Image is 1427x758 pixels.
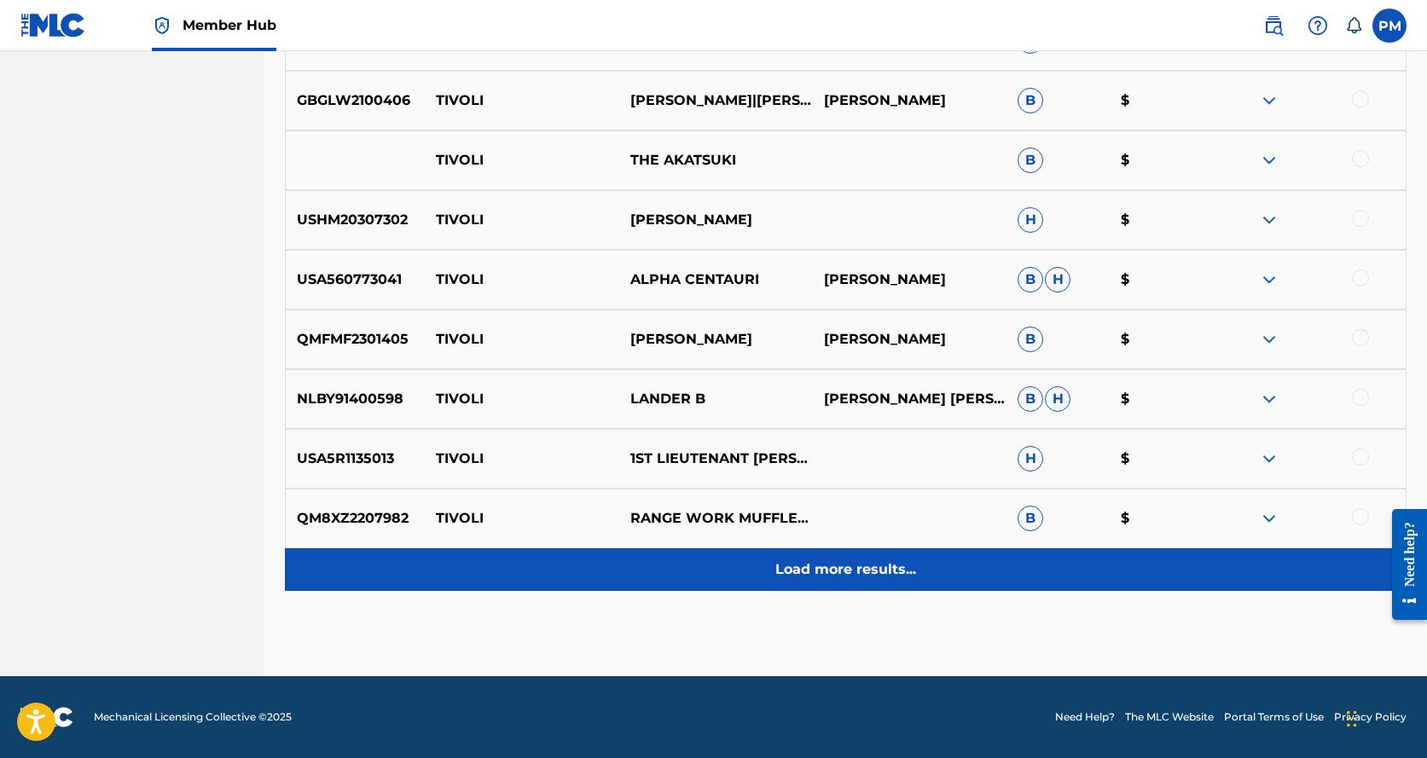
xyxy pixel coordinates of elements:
p: ALPHA CENTAURI [618,269,812,290]
img: expand [1259,448,1279,469]
p: 1ST LIEUTENANT [PERSON_NAME] [618,448,812,469]
span: B [1018,267,1043,292]
span: Mechanical Licensing Collective © 2025 [94,709,292,725]
p: [PERSON_NAME] [813,90,1006,111]
span: H [1018,446,1043,472]
p: USHM20307302 [286,210,425,230]
p: [PERSON_NAME] [813,329,1006,350]
a: Privacy Policy [1334,709,1407,725]
p: USA5R1135013 [286,448,425,469]
p: USA560773041 [286,269,425,290]
span: H [1045,386,1070,412]
p: TIVOLI [425,150,618,171]
img: expand [1259,210,1279,230]
img: logo [20,707,73,727]
p: $ [1109,389,1211,409]
a: Need Help? [1055,709,1115,725]
p: $ [1109,448,1211,469]
a: Public Search [1256,9,1291,43]
p: TIVOLI [425,210,618,230]
p: TIVOLI [425,448,618,469]
p: TIVOLI [425,508,618,529]
img: expand [1259,329,1279,350]
p: $ [1109,508,1211,529]
p: TIVOLI [425,90,618,111]
img: search [1263,15,1284,36]
p: $ [1109,150,1211,171]
iframe: Chat Widget [1342,676,1427,758]
p: NLBY91400598 [286,389,425,409]
div: Notifications [1345,17,1362,34]
div: User Menu [1372,9,1407,43]
span: Member Hub [183,15,276,35]
img: expand [1259,90,1279,111]
a: Portal Terms of Use [1224,709,1324,725]
span: B [1018,386,1043,412]
p: [PERSON_NAME] [618,210,812,230]
p: Load more results... [775,559,916,580]
img: MLC Logo [20,13,86,38]
p: $ [1109,210,1211,230]
p: RANGE WORK MUFFLERS [618,508,812,529]
span: B [1018,327,1043,352]
p: $ [1109,329,1211,350]
p: THE AKATSUKI [618,150,812,171]
span: B [1018,148,1043,173]
img: expand [1259,389,1279,409]
div: Help [1301,9,1335,43]
a: The MLC Website [1125,709,1214,725]
img: expand [1259,269,1279,290]
p: $ [1109,269,1211,290]
p: QM8XZ2207982 [286,508,425,529]
img: expand [1259,508,1279,529]
p: [PERSON_NAME] [PERSON_NAME] [813,389,1006,409]
p: [PERSON_NAME] [618,329,812,350]
img: help [1308,15,1328,36]
p: TIVOLI [425,329,618,350]
p: TIVOLI [425,269,618,290]
p: [PERSON_NAME] [813,269,1006,290]
iframe: Resource Center [1379,496,1427,634]
p: [PERSON_NAME]|[PERSON_NAME] [618,90,812,111]
img: Top Rightsholder [152,15,172,36]
img: expand [1259,150,1279,171]
p: $ [1109,90,1211,111]
p: QMFMF2301405 [286,329,425,350]
span: H [1018,207,1043,233]
p: TIVOLI [425,389,618,409]
span: B [1018,506,1043,531]
p: LANDER B [618,389,812,409]
span: B [1018,88,1043,113]
p: GBGLW2100406 [286,90,425,111]
span: H [1045,267,1070,292]
div: Drag [1347,693,1357,744]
